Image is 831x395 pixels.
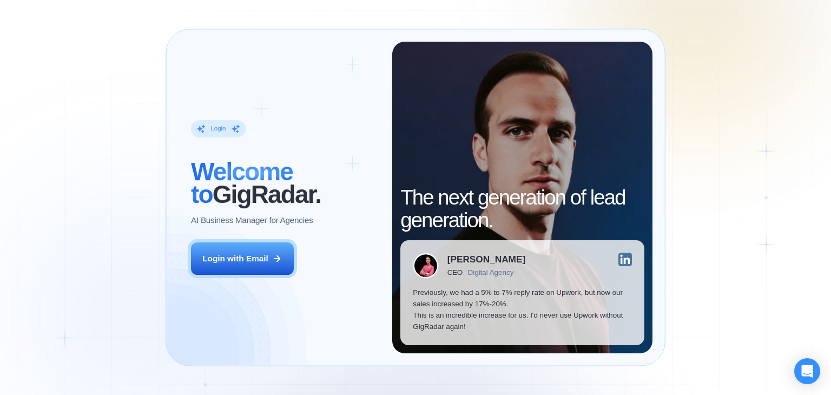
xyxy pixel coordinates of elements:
p: AI Business Manager for Agencies [191,214,313,226]
div: Login [210,125,226,133]
h2: ‍ GigRadar. [191,160,380,206]
div: [PERSON_NAME] [447,255,525,264]
h2: The next generation of lead generation. [400,186,644,232]
div: Open Intercom Messenger [794,358,820,384]
p: Previously, we had a 5% to 7% reply rate on Upwork, but now our sales increased by 17%-20%. This ... [413,287,632,333]
span: Welcome to [191,157,293,208]
button: Login with Email [191,242,294,275]
div: CEO [447,268,463,276]
div: Login with Email [202,253,268,264]
div: Digital Agency [468,268,514,276]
